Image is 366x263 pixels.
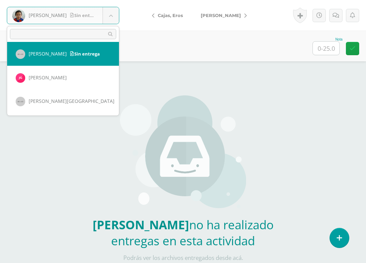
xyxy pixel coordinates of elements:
[16,49,25,59] img: 40x40
[29,74,67,81] span: [PERSON_NAME]
[29,50,67,57] span: [PERSON_NAME]
[16,73,25,83] img: 7b89139727252a4937d6ad11164b756b.png
[70,51,100,57] span: Sin entrega
[29,98,115,104] span: [PERSON_NAME][GEOGRAPHIC_DATA]
[16,97,25,106] img: 40x40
